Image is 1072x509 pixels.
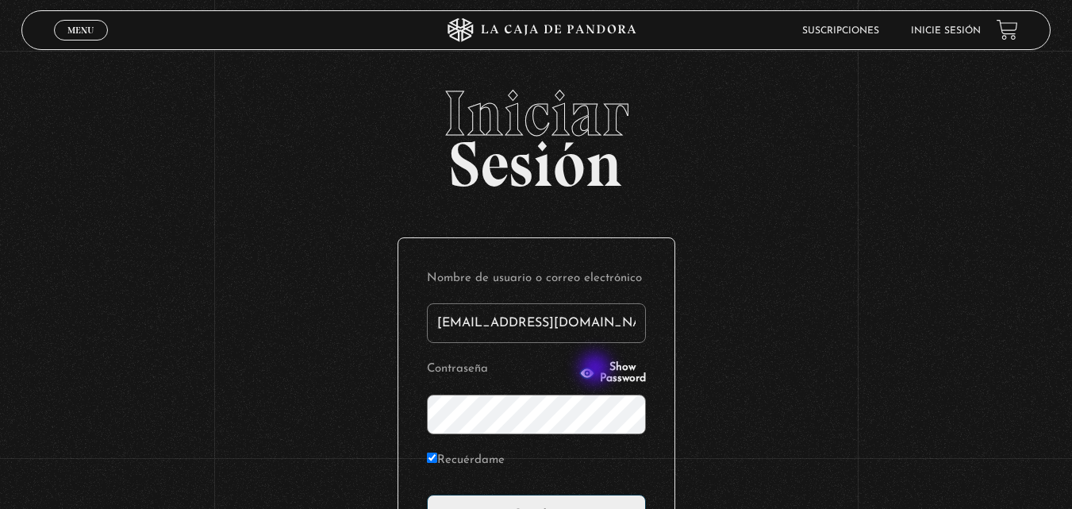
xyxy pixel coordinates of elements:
[427,357,574,382] label: Contraseña
[802,26,879,36] a: Suscripciones
[427,453,437,463] input: Recuérdame
[21,82,1051,145] span: Iniciar
[997,19,1018,40] a: View your shopping cart
[911,26,981,36] a: Inicie sesión
[67,25,94,35] span: Menu
[427,267,646,291] label: Nombre de usuario o correo electrónico
[62,39,99,50] span: Cerrar
[427,449,505,473] label: Recuérdame
[600,362,646,384] span: Show Password
[21,82,1051,183] h2: Sesión
[579,362,646,384] button: Show Password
